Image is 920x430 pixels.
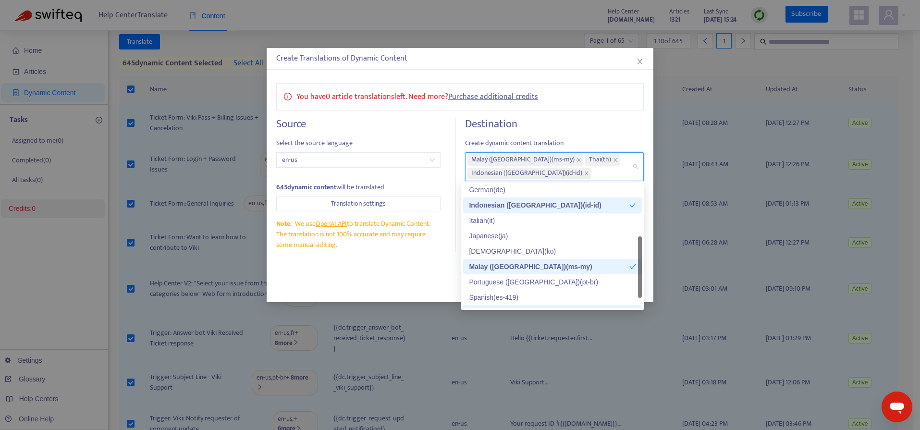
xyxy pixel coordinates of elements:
div: Indonesian ([GEOGRAPHIC_DATA]) ( id-id ) [469,200,629,210]
iframe: Button to launch messaging window [882,392,912,422]
div: Portuguese ([GEOGRAPHIC_DATA]) ( pt-br ) [469,277,636,287]
h4: Destination [465,118,644,131]
span: Translation settings [331,198,386,209]
div: Spanish ( es-419 ) [469,292,636,303]
div: Japanese ( ja ) [469,231,636,241]
span: Malay ([GEOGRAPHIC_DATA]) ( ms-my ) [471,154,575,166]
span: Note: [276,218,292,229]
span: en-us [282,153,435,167]
div: Italian ( it ) [469,215,636,226]
span: Select the source language [276,138,441,148]
span: Create dynamic content translation [465,138,644,148]
button: Translation settings [276,196,441,211]
button: Close [635,56,645,67]
span: close [636,58,644,65]
span: Indonesian ([GEOGRAPHIC_DATA]) ( id-id ) [471,168,582,179]
p: You have 0 article translations left. Need more? [296,91,538,103]
span: Thai ( th ) [589,154,611,166]
h4: Source [276,118,441,131]
div: German ( de ) [469,184,636,195]
span: check [629,202,636,209]
a: Purchase additional credits [448,90,538,103]
div: Thai ( th ) [469,307,629,318]
span: info-circle [284,91,292,100]
div: We use to translate Dynamic Content. The translation is not 100% accurate and may require some ma... [276,219,441,250]
div: will be translated [276,182,441,193]
span: close [613,158,618,162]
div: [DEMOGRAPHIC_DATA] ( ko ) [469,246,636,257]
span: close [584,171,589,176]
span: check [629,263,636,270]
span: close [577,158,581,162]
b: 645 dynamic content [276,182,336,193]
div: Malay ([GEOGRAPHIC_DATA]) ( ms-my ) [469,261,629,272]
a: OpenAI API [316,218,347,229]
div: Create Translations of Dynamic Content [276,53,644,64]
